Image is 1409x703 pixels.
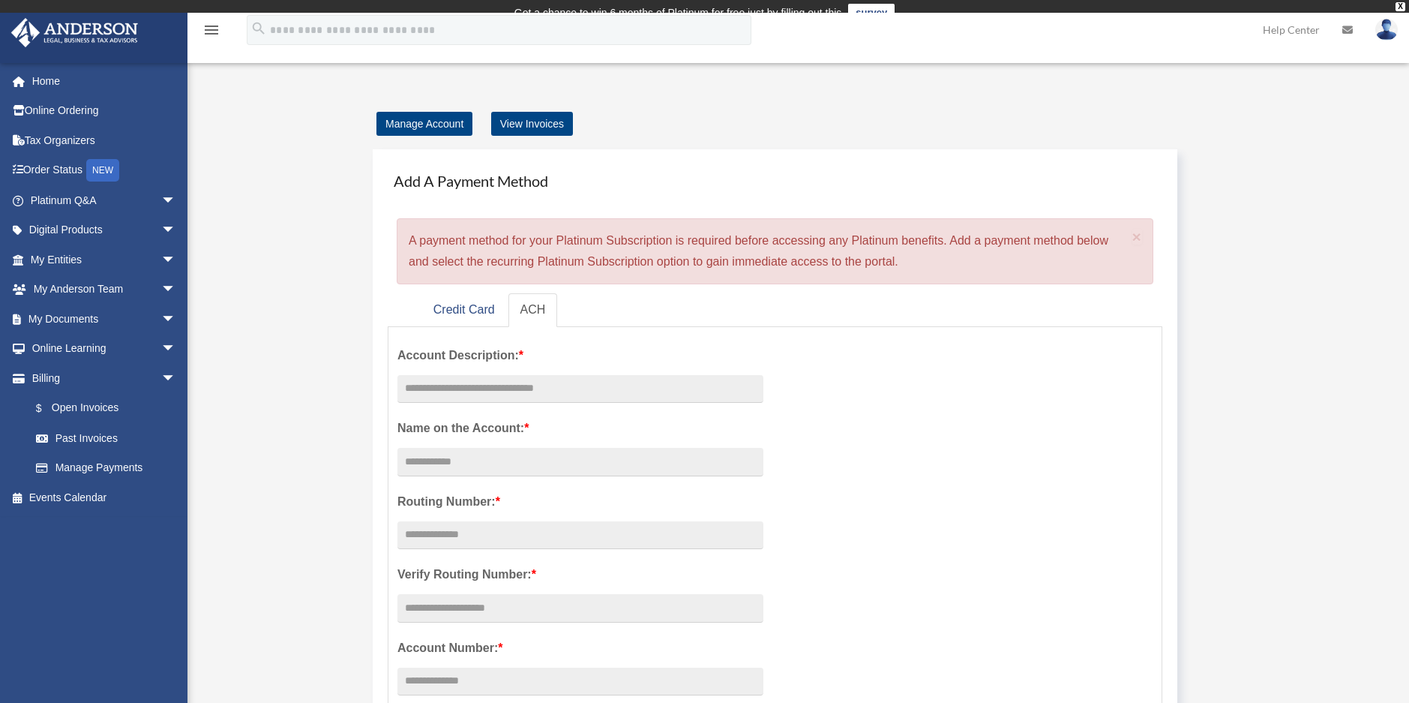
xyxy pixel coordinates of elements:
[397,491,763,512] label: Routing Number:
[1132,228,1142,245] span: ×
[202,26,220,39] a: menu
[10,363,199,393] a: Billingarrow_drop_down
[161,334,191,365] span: arrow_drop_down
[161,363,191,394] span: arrow_drop_down
[514,4,842,22] div: Get a chance to win 6 months of Platinum for free just by filling out this
[161,245,191,275] span: arrow_drop_down
[250,20,267,37] i: search
[10,304,199,334] a: My Documentsarrow_drop_down
[421,293,507,327] a: Credit Card
[10,334,199,364] a: Online Learningarrow_drop_down
[202,21,220,39] i: menu
[7,18,142,47] img: Anderson Advisors Platinum Portal
[376,112,472,136] a: Manage Account
[10,185,199,215] a: Platinum Q&Aarrow_drop_down
[388,164,1162,197] h4: Add A Payment Method
[10,125,199,155] a: Tax Organizers
[86,159,119,182] div: NEW
[21,423,199,453] a: Past Invoices
[10,275,199,305] a: My Anderson Teamarrow_drop_down
[44,399,52,418] span: $
[10,482,199,512] a: Events Calendar
[10,155,199,186] a: Order StatusNEW
[1396,2,1405,11] div: close
[397,564,763,585] label: Verify Routing Number:
[161,275,191,305] span: arrow_drop_down
[397,638,763,659] label: Account Number:
[21,453,191,483] a: Manage Payments
[397,345,763,366] label: Account Description:
[397,418,763,439] label: Name on the Account:
[10,66,199,96] a: Home
[491,112,573,136] a: View Invoices
[397,218,1153,284] div: A payment method for your Platinum Subscription is required before accessing any Platinum benefit...
[10,96,199,126] a: Online Ordering
[161,304,191,335] span: arrow_drop_down
[10,245,199,275] a: My Entitiesarrow_drop_down
[1375,19,1398,41] img: User Pic
[161,215,191,246] span: arrow_drop_down
[161,185,191,216] span: arrow_drop_down
[1132,229,1142,245] button: Close
[848,4,895,22] a: survey
[508,293,558,327] a: ACH
[10,215,199,245] a: Digital Productsarrow_drop_down
[21,393,199,424] a: $Open Invoices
